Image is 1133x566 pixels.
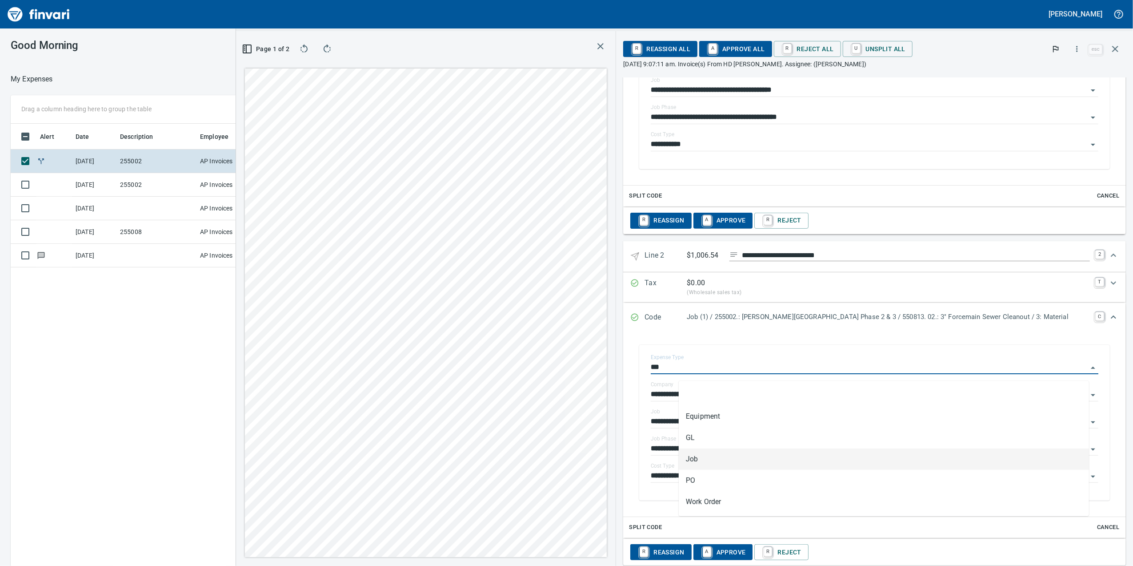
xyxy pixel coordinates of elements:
[623,60,1126,69] p: [DATE] 9:07:11 am. Invoice(s) From HD [PERSON_NAME]. Assignee: ([PERSON_NAME])
[651,382,674,388] label: Company
[630,213,691,229] button: RReassign
[637,545,684,560] span: Reassign
[645,278,687,297] p: Tax
[1096,522,1120,533] span: Cancel
[629,191,662,201] span: Split Code
[72,197,116,220] td: [DATE]
[21,105,152,113] p: Drag a column heading here to group the table
[11,39,293,52] h3: Good Morning
[774,41,841,57] button: RReject All
[679,449,1089,470] li: Job
[630,544,691,560] button: RReassign
[679,406,1089,427] li: Equipment
[72,220,116,244] td: [DATE]
[1096,191,1120,201] span: Cancel
[761,545,801,560] span: Reject
[701,213,746,228] span: Approve
[1095,250,1104,259] a: 2
[754,213,808,229] button: RReject
[36,158,46,164] span: Split transaction
[687,312,1090,322] p: Job (1) / 255002.: [PERSON_NAME][GEOGRAPHIC_DATA] Phase 2 & 3 / 550813. 02.: 3" Forcemain Sewer C...
[120,131,165,142] span: Description
[1046,39,1065,59] button: Flag
[1087,389,1099,401] button: Open
[623,539,1126,566] div: Expand
[120,131,153,142] span: Description
[196,173,263,197] td: AP Invoices
[1087,111,1099,124] button: Open
[687,278,705,288] p: $ 0.00
[623,303,1126,332] div: Expand
[1095,278,1104,287] a: T
[196,150,263,173] td: AP Invoices
[693,544,753,560] button: AApprove
[761,213,801,228] span: Reject
[687,250,722,261] p: $1,006.54
[764,215,772,225] a: R
[623,241,1126,272] div: Expand
[1049,9,1102,19] h5: [PERSON_NAME]
[629,522,662,533] span: Split Code
[40,131,66,142] span: Alert
[72,150,116,173] td: [DATE]
[754,544,808,560] button: RReject
[72,173,116,197] td: [DATE]
[687,288,1090,297] p: (Wholesale sales tax)
[623,1,1126,206] div: Expand
[116,220,196,244] td: 255008
[5,4,72,25] img: Finvari
[623,41,697,57] button: RReassign All
[637,213,684,228] span: Reassign
[764,547,772,557] a: R
[1087,470,1099,483] button: Open
[651,409,660,415] label: Job
[116,150,196,173] td: 255002
[1087,362,1099,374] button: Close
[703,547,711,557] a: A
[116,173,196,197] td: 255002
[850,41,905,57] span: Unsplit All
[40,131,54,142] span: Alert
[783,44,792,53] a: R
[701,545,746,560] span: Approve
[1095,312,1104,321] a: C
[843,41,913,57] button: UUnsplit All
[1047,7,1105,21] button: [PERSON_NAME]
[247,44,286,55] span: Page 1 of 2
[1087,38,1126,60] span: Close invoice
[651,437,676,442] label: Job Phase
[196,220,263,244] td: AP Invoices
[651,132,675,137] label: Cost Type
[852,44,861,53] a: U
[36,252,46,258] span: Has messages
[76,131,101,142] span: Date
[1067,39,1087,59] button: More
[699,41,772,57] button: AApprove All
[1087,416,1099,429] button: Open
[243,41,290,57] button: Page 1 of 2
[651,105,676,110] label: Job Phase
[709,44,717,53] a: A
[76,131,89,142] span: Date
[679,427,1089,449] li: GL
[645,312,687,323] p: Code
[703,215,711,225] a: A
[200,131,240,142] span: Employee
[1094,521,1122,534] button: Cancel
[196,244,263,267] td: AP Invoices
[623,332,1126,538] div: Expand
[1089,44,1102,54] a: esc
[651,77,660,83] label: Job
[623,272,1126,303] div: Expand
[1087,84,1099,97] button: Open
[640,547,648,557] a: R
[640,215,648,225] a: R
[645,250,687,263] p: Line 2
[1087,443,1099,456] button: Open
[630,41,690,57] span: Reassign All
[623,207,1126,234] div: Expand
[693,213,753,229] button: AApprove
[633,44,641,53] a: R
[72,244,116,267] td: [DATE]
[11,74,53,85] p: My Expenses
